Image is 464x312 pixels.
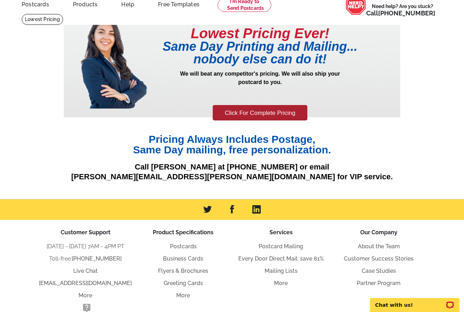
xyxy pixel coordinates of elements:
[259,243,303,250] a: Postcard Mailing
[360,229,397,236] span: Our Company
[358,243,400,250] a: About the Team
[269,229,293,236] span: Services
[265,268,298,274] a: Mailing Lists
[362,268,396,274] a: Case Studies
[176,292,190,299] a: More
[148,40,372,65] h1: Same Day Printing and Mailing... nobody else can do it!
[36,242,134,251] li: [DATE] - [DATE] 7AM - 4PM PT
[213,105,307,121] a: Click For Complete Pricing
[153,229,213,236] span: Product Specifications
[64,162,400,182] p: Call [PERSON_NAME] at [PHONE_NUMBER] or email [PERSON_NAME][EMAIL_ADDRESS][PERSON_NAME][DOMAIN_NA...
[36,255,134,263] li: Toll-free:
[164,280,203,286] a: Greeting Cards
[61,229,110,236] span: Customer Support
[378,9,435,17] a: [PHONE_NUMBER]
[72,255,122,262] a: [PHONE_NUMBER]
[64,134,400,155] h1: Pricing Always Includes Postage, Same Day mailing, free personalization.
[366,9,435,17] span: Call
[357,280,401,286] a: Partner Program
[80,14,148,109] img: prepricing-girl.png
[39,280,132,286] a: [EMAIL_ADDRESS][DOMAIN_NAME]
[366,290,464,312] iframe: LiveChat chat widget
[148,26,372,40] h1: Lowest Pricing Ever!
[344,255,414,262] a: Customer Success Stories
[366,3,439,17] span: Need help? Are you stuck?
[158,268,208,274] a: Flyers & Brochures
[73,268,98,274] a: Live Chat
[79,292,92,299] a: More
[274,280,288,286] a: More
[163,255,203,262] a: Business Cards
[170,243,197,250] a: Postcards
[238,255,324,262] a: Every Door Direct Mail: save 81%
[148,70,372,104] p: We will beat any competitor's pricing. We will also ship your postcard to you.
